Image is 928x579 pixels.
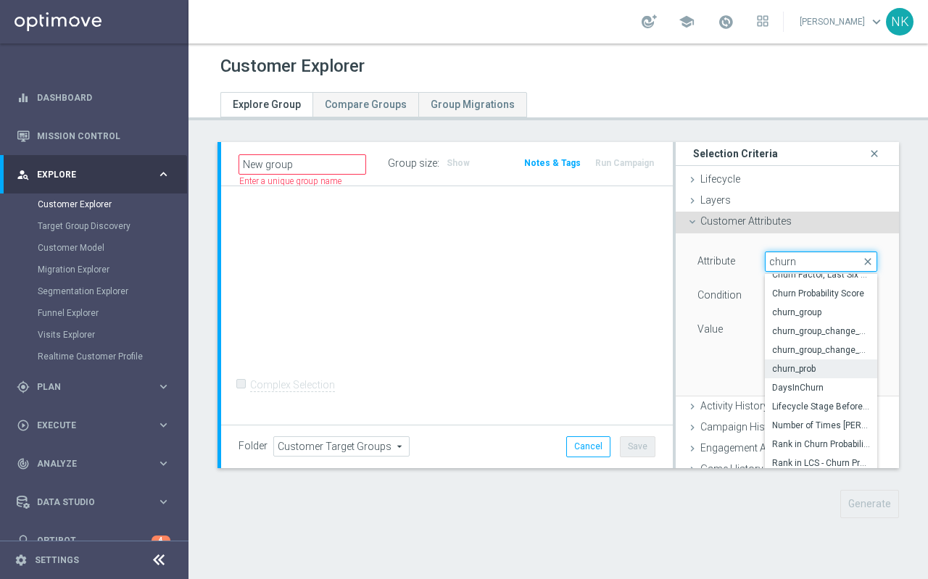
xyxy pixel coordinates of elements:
[388,157,437,170] label: Group size
[17,521,170,559] div: Optibot
[37,521,152,559] a: Optibot
[772,288,870,299] span: Churn Probability Score
[697,322,723,336] label: Value
[16,130,171,142] button: Mission Control
[16,496,171,508] button: Data Studio keyboard_arrow_right
[157,380,170,393] i: keyboard_arrow_right
[17,457,30,470] i: track_changes
[697,255,735,267] lable: Attribute
[431,99,515,110] span: Group Migrations
[772,401,870,412] span: Lifecycle Stage Before Churn
[17,380,157,393] div: Plan
[700,421,783,433] span: Campaign History
[17,91,30,104] i: equalizer
[220,56,365,77] h1: Customer Explorer
[17,78,170,117] div: Dashboard
[693,147,778,160] h3: Selection Criteria
[700,194,731,206] span: Layers
[17,457,157,470] div: Analyze
[772,457,870,469] span: Rank in LCS - Churn Probability
[17,419,30,432] i: play_circle_outline
[772,307,870,318] span: churn_group
[17,496,157,509] div: Data Studio
[152,536,170,545] div: 4
[17,380,30,393] i: gps_fixed
[16,420,171,431] button: play_circle_outline Execute keyboard_arrow_right
[16,381,171,393] button: gps_fixed Plan keyboard_arrow_right
[157,167,170,181] i: keyboard_arrow_right
[523,155,582,171] button: Notes & Tags
[17,168,30,181] i: person_search
[16,92,171,104] button: equalizer Dashboard
[38,280,187,302] div: Segmentation Explorer
[886,8,913,36] div: NK
[772,438,870,450] span: Rank in Churn Probability
[700,442,792,454] span: Engagement Activity
[38,264,151,275] a: Migration Explorer
[17,534,30,547] i: lightbulb
[38,237,187,259] div: Customer Model
[37,383,157,391] span: Plan
[840,490,899,518] button: Generate
[37,117,170,155] a: Mission Control
[35,556,79,565] a: Settings
[697,289,742,301] lable: Condition
[37,498,157,507] span: Data Studio
[38,351,151,362] a: Realtime Customer Profile
[38,220,151,232] a: Target Group Discovery
[37,170,157,179] span: Explore
[16,169,171,180] button: person_search Explore keyboard_arrow_right
[239,440,268,452] label: Folder
[239,154,366,175] input: Enter a name for this target group
[157,457,170,470] i: keyboard_arrow_right
[765,251,877,272] input: Quick find
[220,92,527,117] ul: Tabs
[38,286,151,297] a: Segmentation Explorer
[700,463,763,475] span: Game History
[679,14,695,30] span: school
[437,157,439,170] label: :
[16,535,171,546] button: lightbulb Optibot 4
[16,458,171,470] button: track_changes Analyze keyboard_arrow_right
[867,144,882,164] i: close
[157,418,170,432] i: keyboard_arrow_right
[17,168,157,181] div: Explore
[772,325,870,337] span: churn_group_change_color
[772,269,870,280] span: Churn Factor, Last Six Months
[38,307,151,319] a: Funnel Explorer
[250,378,335,392] label: Complex Selection
[38,259,187,280] div: Migration Explorer
[38,215,187,237] div: Target Group Discovery
[37,459,157,468] span: Analyze
[38,329,151,341] a: Visits Explorer
[38,302,187,324] div: Funnel Explorer
[798,11,886,33] a: [PERSON_NAME]keyboard_arrow_down
[700,215,792,227] span: Customer Attributes
[700,400,768,412] span: Activity History
[700,173,740,185] span: Lifecycle
[239,175,341,188] label: Enter a unique group name
[772,420,870,431] span: Number of Times [PERSON_NAME], Lifetime
[17,117,170,155] div: Mission Control
[325,99,407,110] span: Compare Groups
[37,421,157,430] span: Execute
[38,324,187,346] div: Visits Explorer
[17,419,157,432] div: Execute
[14,554,28,567] i: settings
[862,256,874,267] span: close
[772,363,870,375] span: churn_prob
[38,199,151,210] a: Customer Explorer
[566,436,610,457] button: Cancel
[38,346,187,367] div: Realtime Customer Profile
[869,14,884,30] span: keyboard_arrow_down
[38,193,187,215] div: Customer Explorer
[157,495,170,509] i: keyboard_arrow_right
